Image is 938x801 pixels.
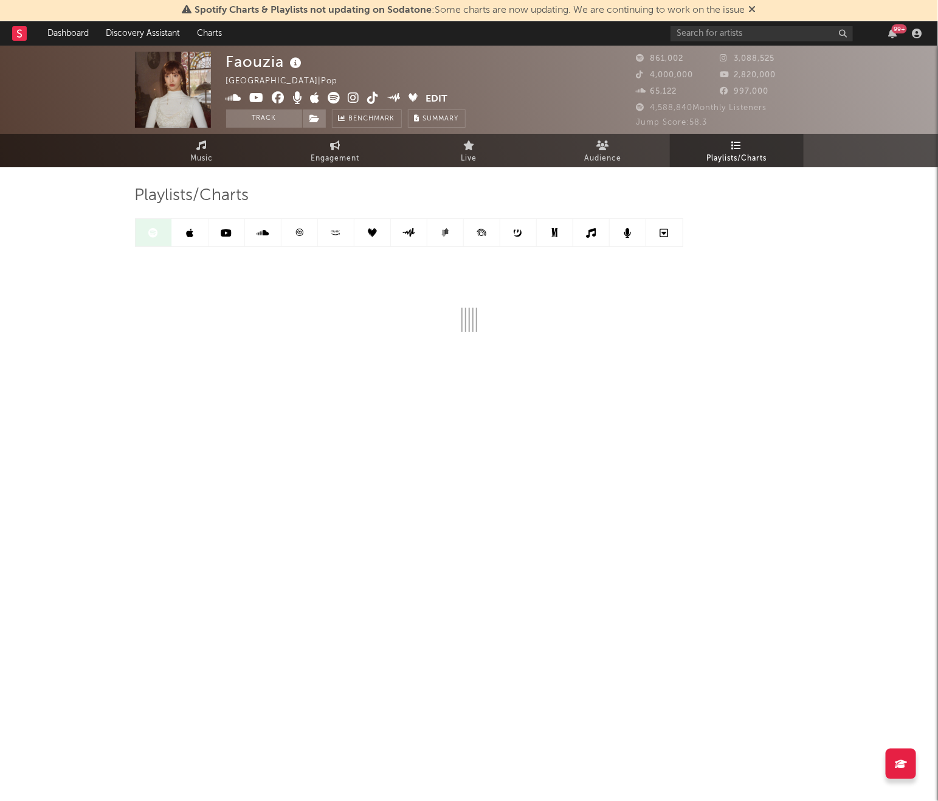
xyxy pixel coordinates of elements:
a: Engagement [269,134,402,167]
span: Jump Score: 58.3 [636,119,708,127]
div: 99 + [892,24,907,33]
a: Dashboard [39,21,97,46]
span: 861,002 [636,55,684,63]
button: Edit [426,92,447,107]
span: 2,820,000 [720,71,776,79]
span: 65,122 [636,88,677,95]
button: Track [226,109,302,128]
a: Music [135,134,269,167]
input: Search for artists [671,26,853,41]
span: Benchmark [349,112,395,127]
span: : Some charts are now updating. We are continuing to work on the issue [195,5,745,15]
span: 3,088,525 [720,55,774,63]
span: Audience [584,151,621,166]
span: Summary [423,116,459,122]
span: Spotify Charts & Playlists not updating on Sodatone [195,5,432,15]
span: Dismiss [749,5,756,15]
span: Live [461,151,477,166]
span: Playlists/Charts [706,151,767,166]
span: Engagement [311,151,360,166]
a: Audience [536,134,670,167]
span: 997,000 [720,88,768,95]
a: Live [402,134,536,167]
a: Playlists/Charts [670,134,804,167]
a: Discovery Assistant [97,21,188,46]
button: 99+ [888,29,897,38]
span: 4,588,840 Monthly Listeners [636,104,767,112]
div: [GEOGRAPHIC_DATA] | Pop [226,74,352,89]
span: Playlists/Charts [135,189,249,203]
span: Music [190,151,213,166]
a: Benchmark [332,109,402,128]
div: Faouzia [226,52,305,72]
span: 4,000,000 [636,71,694,79]
button: Summary [408,109,466,128]
a: Charts [188,21,230,46]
